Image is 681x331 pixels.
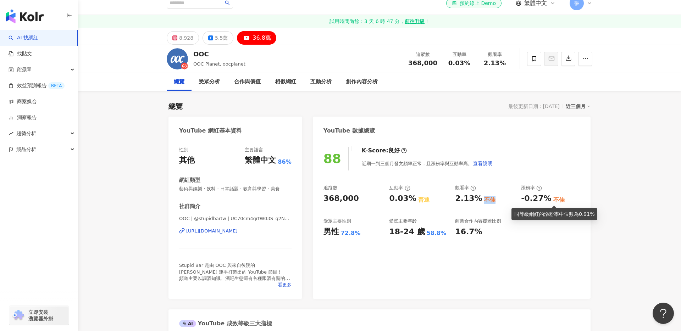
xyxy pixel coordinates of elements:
[179,263,290,287] span: Stupid Bar 是由 OOC 與來自後院的 [PERSON_NAME] 連手打造出的 YouTube 節目！ 頻道主要以調酒知識、酒吧生態還有各種跟酒有關的趣事所組成，喜歡喝酒的你別忘了訂閱喔！
[362,147,407,155] div: K-Score :
[179,203,200,210] div: 社群簡介
[6,9,44,23] img: logo
[179,176,200,184] div: 網紅類型
[323,151,341,166] div: 88
[323,185,337,191] div: 追蹤數
[653,303,674,324] iframe: Help Scout Beacon - Open
[389,193,416,204] div: 0.03%
[16,125,36,141] span: 趨勢分析
[275,78,296,86] div: 相似網紅
[514,210,594,218] div: 同等級網紅的漲粉率中位數為
[179,186,292,192] span: 藝術與娛樂 · 飲料 · 日常話題 · 教育與學習 · 美食
[179,320,196,327] div: AI
[389,218,417,224] div: 受眾主要年齡
[237,31,276,45] button: 36.8萬
[346,78,378,86] div: 創作內容分析
[310,78,332,86] div: 互動分析
[484,196,495,204] div: 不佳
[245,147,263,153] div: 主要語言
[389,185,410,191] div: 互動率
[78,15,681,28] a: 試用時間尚餘：3 天 6 時 47 分，前往升級！
[167,48,188,69] img: KOL Avatar
[278,282,292,288] span: 看更多
[455,218,501,224] div: 商業合作內容覆蓋比例
[215,33,228,43] div: 5.5萬
[427,229,447,237] div: 58.8%
[278,158,291,166] span: 86%
[16,141,36,157] span: 競品分析
[362,156,493,170] div: 近期一到三個月發文頻率正常，且漲粉率與互動率高。
[323,127,375,135] div: YouTube 數據總覽
[16,62,31,78] span: 資源庫
[179,215,292,222] span: OOC | @stupidbartw | UC70cm4qrtW03S_q2NSObU3A
[179,155,195,166] div: 其他
[408,59,437,67] span: 368,000
[234,78,261,86] div: 合作與價值
[455,226,482,237] div: 16.7%
[179,127,242,135] div: YouTube 網紅基本資料
[9,98,37,105] a: 商案媒合
[446,51,473,58] div: 互動率
[455,185,476,191] div: 觀看率
[193,61,245,67] span: OOC Planet, oocplanet
[472,156,493,170] button: 查看說明
[179,320,272,327] div: YouTube 成效等級三大指標
[9,306,69,325] a: chrome extension立即安裝 瀏覽器外掛
[9,34,38,41] a: searchAI 找網紅
[455,193,482,204] div: 2.13%
[481,51,508,58] div: 觀看率
[174,78,184,86] div: 總覽
[323,193,359,204] div: 368,000
[389,226,425,237] div: 18-24 歲
[11,310,25,321] img: chrome extension
[408,51,437,58] div: 追蹤數
[168,101,183,111] div: 總覽
[566,102,591,111] div: 近三個月
[179,147,188,153] div: 性別
[28,309,53,322] span: 立即安裝 瀏覽器外掛
[448,60,470,67] span: 0.03%
[179,228,292,234] a: [URL][DOMAIN_NAME]
[9,131,13,136] span: rise
[521,185,542,191] div: 漲粉率
[186,228,238,234] div: [URL][DOMAIN_NAME]
[225,0,230,5] span: search
[388,147,400,155] div: 良好
[418,196,430,204] div: 普通
[323,218,351,224] div: 受眾主要性別
[199,78,220,86] div: 受眾分析
[9,114,37,121] a: 洞察報告
[579,211,594,217] span: 0.91%
[484,60,506,67] span: 2.13%
[167,31,199,45] button: 8,928
[203,31,233,45] button: 5.5萬
[405,18,425,25] strong: 前往升級
[553,196,565,204] div: 不佳
[9,50,32,57] a: 找貼文
[193,50,245,58] div: OOC
[323,226,339,237] div: 男性
[179,33,193,43] div: 8,928
[245,155,276,166] div: 繁體中文
[341,229,361,237] div: 72.8%
[521,193,551,204] div: -0.27%
[473,161,493,166] span: 查看說明
[508,103,560,109] div: 最後更新日期：[DATE]
[9,82,65,89] a: 效益預測報告BETA
[253,33,271,43] div: 36.8萬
